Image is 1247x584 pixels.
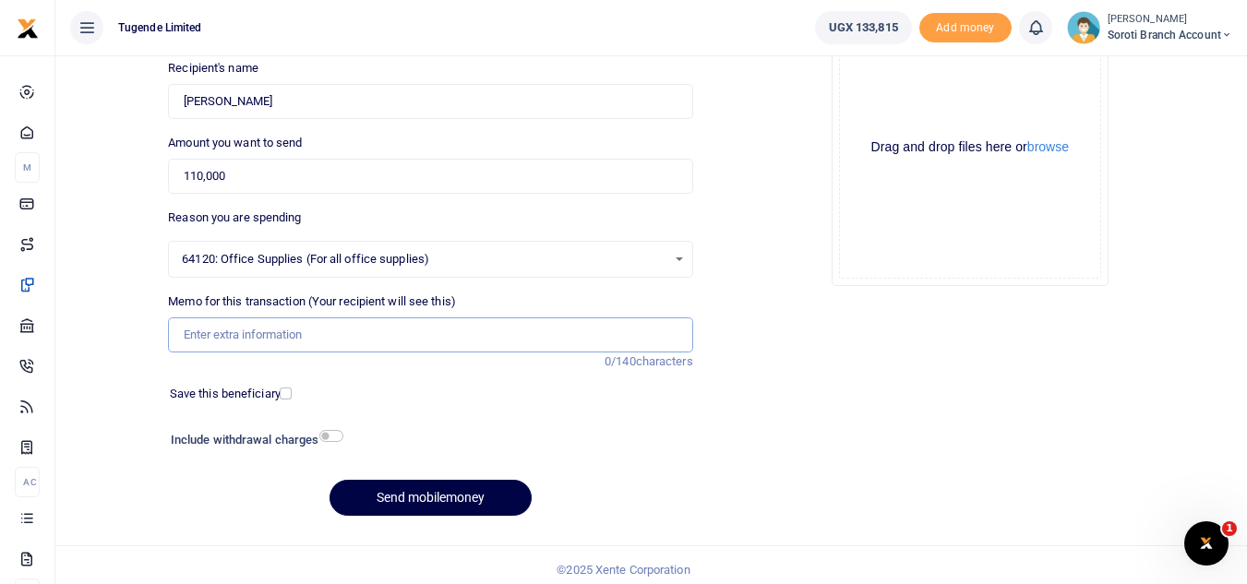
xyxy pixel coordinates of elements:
a: Add money [919,19,1012,33]
img: logo-small [17,18,39,40]
label: Save this beneficiary [170,385,281,403]
small: [PERSON_NAME] [1108,12,1232,28]
img: profile-user [1067,11,1100,44]
input: Loading name... [168,84,692,119]
input: Enter extra information [168,317,692,352]
span: 0/140 [605,354,636,368]
input: UGX [168,159,692,194]
label: Amount you want to send [168,134,302,152]
li: Ac [15,467,40,497]
span: UGX 133,815 [829,18,898,37]
li: M [15,152,40,183]
a: logo-small logo-large logo-large [17,20,39,34]
iframe: Intercom live chat [1184,521,1229,566]
h6: Include withdrawal charges [171,433,335,447]
span: Add money [919,13,1012,43]
li: Toup your wallet [919,13,1012,43]
div: File Uploader [832,9,1109,286]
label: Reason you are spending [168,209,301,227]
div: Drag and drop files here or [840,138,1100,156]
a: UGX 133,815 [815,11,912,44]
label: Recipient's name [168,59,258,77]
span: 1 [1222,521,1237,536]
span: characters [636,354,693,368]
button: browse [1027,140,1069,153]
label: Memo for this transaction (Your recipient will see this) [168,292,456,311]
li: Wallet ballance [808,11,919,44]
span: Soroti Branch Account [1108,27,1232,43]
a: profile-user [PERSON_NAME] Soroti Branch Account [1067,11,1232,44]
span: Tugende Limited [111,19,210,36]
span: 64120: Office Supplies (For all office supplies) [182,250,665,268]
button: Send mobilemoney [330,480,532,516]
